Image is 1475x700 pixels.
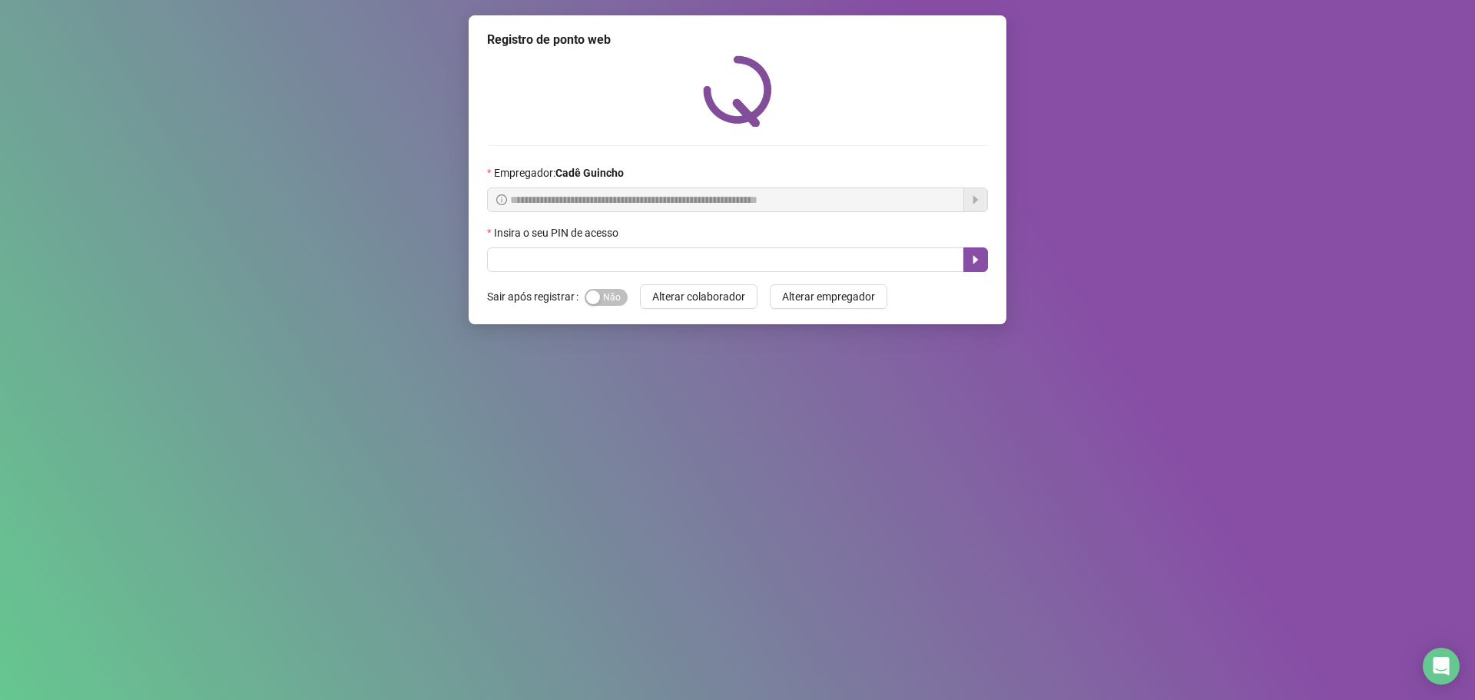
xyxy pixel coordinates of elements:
[494,164,624,181] span: Empregador :
[496,194,507,205] span: info-circle
[770,284,887,309] button: Alterar empregador
[782,288,875,305] span: Alterar empregador
[487,284,585,309] label: Sair após registrar
[703,55,772,127] img: QRPoint
[640,284,757,309] button: Alterar colaborador
[487,31,988,49] div: Registro de ponto web
[970,254,982,266] span: caret-right
[652,288,745,305] span: Alterar colaborador
[555,167,624,179] strong: Cadê Guincho
[487,224,628,241] label: Insira o seu PIN de acesso
[1423,648,1460,685] div: Open Intercom Messenger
